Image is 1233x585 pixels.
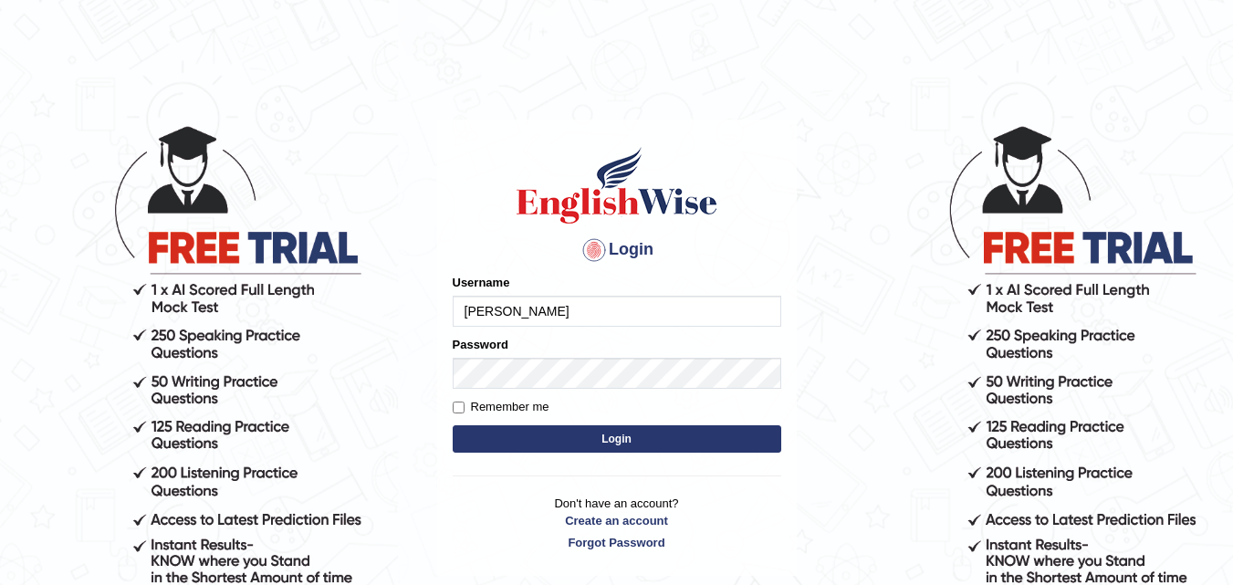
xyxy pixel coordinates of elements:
label: Password [453,336,508,353]
label: Remember me [453,398,549,416]
p: Don't have an account? [453,495,781,551]
h4: Login [453,235,781,265]
img: Logo of English Wise sign in for intelligent practice with AI [513,144,721,226]
input: Remember me [453,402,465,413]
button: Login [453,425,781,453]
a: Forgot Password [453,534,781,551]
a: Create an account [453,512,781,529]
label: Username [453,274,510,291]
